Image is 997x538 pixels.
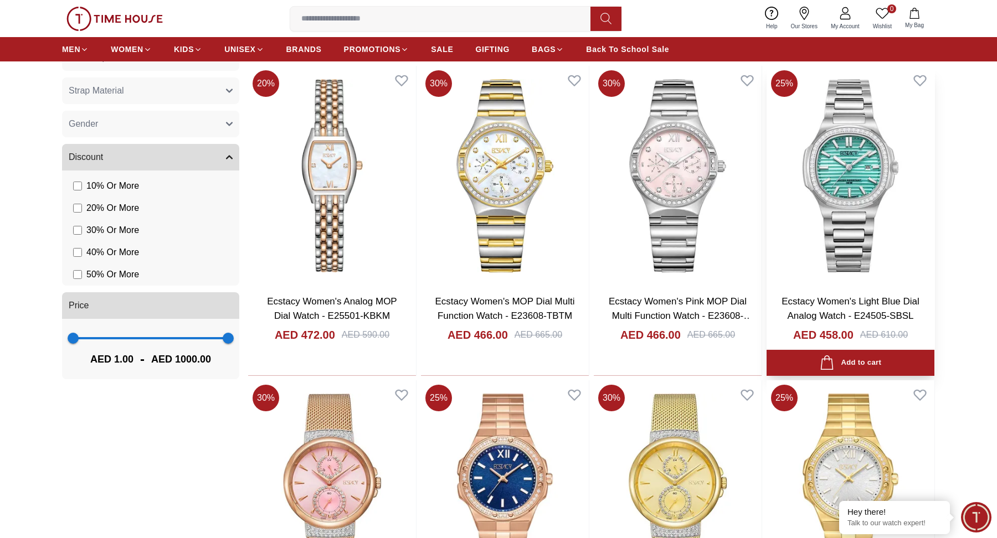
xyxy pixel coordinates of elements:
button: Gender [62,111,239,137]
span: 25 % [771,70,798,97]
h4: AED 466.00 [448,327,508,343]
span: Wishlist [868,22,896,30]
span: BRANDS [286,44,322,55]
div: AED 665.00 [515,328,562,342]
a: BRANDS [286,39,322,59]
span: 40 % Or More [86,246,139,259]
span: Discount [69,151,103,164]
span: 30 % [598,385,625,411]
a: Ecstacy Women's Pink MOP Dial Multi Function Watch - E23608-SBSMP [609,296,753,335]
button: Discount [62,144,239,170]
span: 20 % Or More [86,201,139,215]
span: 30 % [253,385,279,411]
span: 30 % [425,70,452,97]
input: 10% Or More [73,182,82,190]
a: PROMOTIONS [344,39,409,59]
span: MEN [62,44,80,55]
a: BAGS [532,39,564,59]
span: Help [762,22,782,30]
span: Gender [69,117,98,131]
span: 20 % [253,70,279,97]
a: KIDS [174,39,202,59]
input: 30% Or More [73,226,82,235]
a: WOMEN [111,39,152,59]
h4: AED 472.00 [275,327,335,343]
span: - [133,350,151,368]
span: Price [69,299,89,312]
input: 20% Or More [73,204,82,213]
a: UNISEX [224,39,264,59]
span: BAGS [532,44,556,55]
span: 0 [887,4,896,13]
div: Hey there! [847,506,942,518]
span: KIDS [174,44,194,55]
img: Ecstacy Women's Light Blue Dial Analog Watch - E24505-SBSL [767,66,934,286]
a: Ecstacy Women's Analog MOP Dial Watch - E25501-KBKM [267,296,397,321]
span: Our Stores [787,22,822,30]
h4: AED 458.00 [793,327,854,343]
span: UNISEX [224,44,255,55]
span: 25 % [771,385,798,411]
button: Strap Material [62,77,239,104]
a: Our Stores [784,4,824,33]
input: 40% Or More [73,248,82,257]
span: My Bag [901,21,928,29]
span: PROMOTIONS [344,44,401,55]
a: SALE [431,39,453,59]
div: AED 590.00 [342,328,389,342]
button: Price [62,292,239,319]
div: AED 610.00 [860,328,908,342]
span: 30 % Or More [86,224,139,237]
input: 50% Or More [73,270,82,279]
button: Add to cart [767,350,934,376]
a: GIFTING [475,39,510,59]
span: AED 1000.00 [151,351,211,367]
a: Back To School Sale [586,39,669,59]
span: WOMEN [111,44,143,55]
span: 25 % [425,385,452,411]
img: ... [66,7,163,31]
a: Ecstacy Women's MOP Dial Multi Function Watch - E23608-TBTM [435,296,574,321]
a: MEN [62,39,89,59]
h4: AED 466.00 [620,327,681,343]
a: 0Wishlist [866,4,898,33]
span: SALE [431,44,453,55]
button: My Bag [898,6,931,32]
span: Back To School Sale [586,44,669,55]
span: My Account [826,22,864,30]
div: Add to cart [820,355,881,370]
span: GIFTING [475,44,510,55]
img: Ecstacy Women's Analog MOP Dial Watch - E25501-KBKM [248,66,416,286]
span: 50 % Or More [86,268,139,281]
span: 30 % [598,70,625,97]
img: Ecstacy Women's Pink MOP Dial Multi Function Watch - E23608-SBSMP [594,66,762,286]
a: Help [759,4,784,33]
span: 10 % Or More [86,179,139,193]
a: Ecstacy Women's Light Blue Dial Analog Watch - E24505-SBSL [782,296,919,321]
p: Talk to our watch expert! [847,519,942,528]
div: AED 665.00 [687,328,735,342]
div: Chat Widget [961,502,991,532]
span: Strap Material [69,84,124,97]
img: Ecstacy Women's MOP Dial Multi Function Watch - E23608-TBTM [421,66,589,286]
span: AED 1.00 [90,351,133,367]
